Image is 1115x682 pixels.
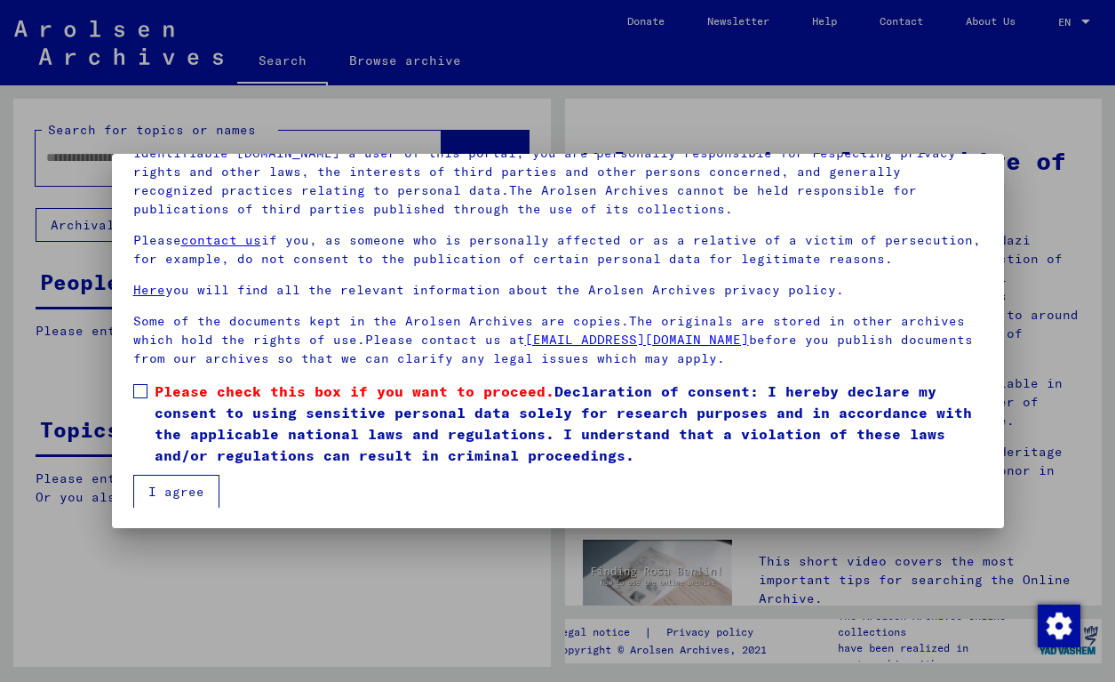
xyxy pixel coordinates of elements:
img: Change consent [1038,605,1080,647]
p: Some of the documents kept in the Arolsen Archives are copies.The originals are stored in other a... [133,312,983,368]
button: I agree [133,475,219,509]
a: contact us [181,232,261,248]
a: Here [133,282,165,298]
span: Please check this box if you want to proceed. [155,382,554,400]
a: [EMAIL_ADDRESS][DOMAIN_NAME] [525,332,749,348]
p: Please note that this portal on victims of Nazi [MEDICAL_DATA] contains sensitive data on identif... [133,125,983,219]
p: Please if you, as someone who is personally affected or as a relative of a victim of persecution,... [133,231,983,269]
span: Declaration of consent: I hereby declare my consent to using sensitive personal data solely for r... [155,381,983,466]
p: you will find all the relevant information about the Arolsen Archives privacy policy. [133,281,983,300]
